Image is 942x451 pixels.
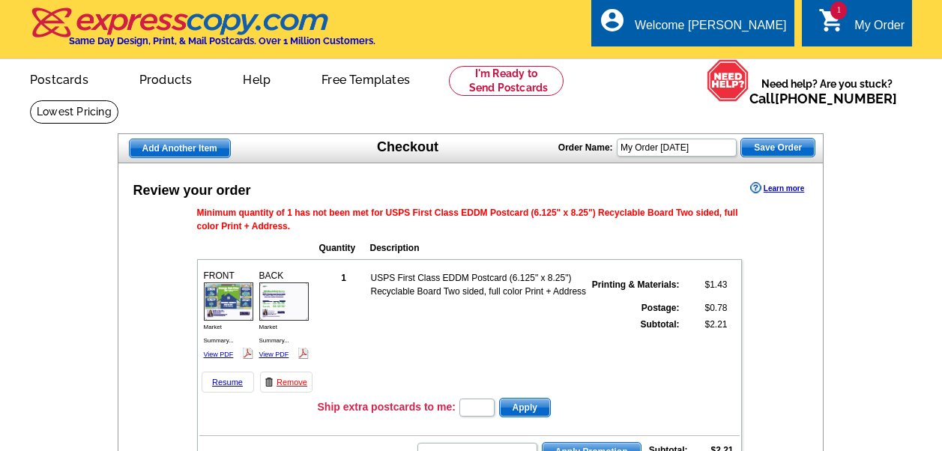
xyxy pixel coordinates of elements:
a: View PDF [259,351,289,358]
strong: 1 [341,273,346,283]
a: [PHONE_NUMBER] [775,91,897,106]
a: Products [115,61,217,96]
a: Free Templates [298,61,434,96]
td: $1.43 [682,270,728,299]
span: Apply [500,399,550,417]
button: Save Order [740,138,815,157]
a: 1 shopping_cart My Order [818,16,905,35]
h4: Same Day Design, Print, & Mail Postcards. Over 1 Million Customers. [69,35,375,46]
img: pdf_logo.png [298,348,309,359]
a: Add Another Item [129,139,231,158]
a: Learn more [750,182,804,194]
div: BACK [257,267,311,363]
span: Need help? Are you stuck? [749,76,905,106]
strong: Order Name: [558,142,613,153]
img: small-thumb.jpg [204,282,253,320]
a: Postcards [6,61,112,96]
a: View PDF [204,351,234,358]
i: shopping_cart [818,7,845,34]
a: Same Day Design, Print, & Mail Postcards. Over 1 Million Customers. [30,18,375,46]
strong: Postage: [641,303,680,313]
td: USPS First Class EDDM Postcard (6.125" x 8.25") Recyclable Board Two sided, full color Print + Ad... [370,270,588,299]
h3: Ship extra postcards to me: [318,400,456,414]
strong: Printing & Materials: [592,279,680,290]
button: Apply [499,398,551,417]
div: FRONT [202,267,256,363]
span: 1 [830,1,847,19]
span: Save Order [741,139,815,157]
a: Resume [202,372,254,393]
div: My Order [854,19,905,40]
td: $0.78 [682,300,728,315]
span: Market Summary... [204,324,234,344]
td: $2.21 [682,317,728,332]
img: small-thumb.jpg [259,282,309,320]
img: trashcan-icon.gif [265,378,274,387]
th: Description [369,240,644,255]
a: Remove [260,372,313,393]
strong: Subtotal: [641,319,680,330]
span: Call [749,91,897,106]
span: Minimum quantity of 1 has not been met for USPS First Class EDDM Postcard (6.125" x 8.25") Recycl... [197,208,738,231]
img: pdf_logo.png [242,348,253,359]
img: help [707,59,749,101]
a: Help [219,61,295,96]
span: Add Another Item [130,139,230,157]
span: Market Summary... [259,324,289,344]
i: account_circle [599,7,626,34]
th: Quantity [318,240,368,255]
div: Review your order [133,181,251,201]
h1: Checkout [377,139,438,155]
div: Welcome [PERSON_NAME] [635,19,786,40]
